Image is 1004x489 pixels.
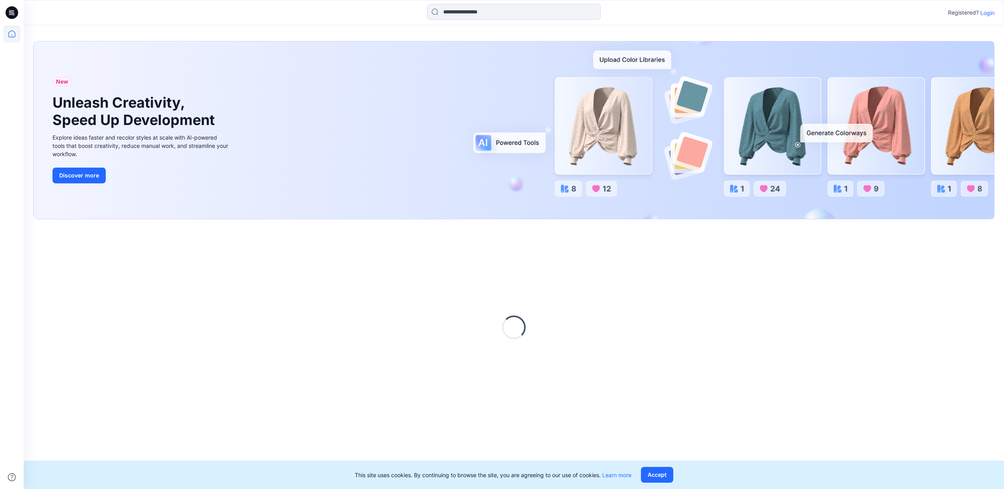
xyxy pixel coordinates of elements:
[52,94,218,128] h1: Unleash Creativity, Speed Up Development
[56,77,68,86] span: New
[602,472,631,478] a: Learn more
[52,168,230,183] a: Discover more
[980,9,995,17] p: Login
[52,133,230,158] div: Explore ideas faster and recolor styles at scale with AI-powered tools that boost creativity, red...
[52,168,106,183] button: Discover more
[641,467,673,483] button: Accept
[355,471,631,479] p: This site uses cookies. By continuing to browse the site, you are agreeing to our use of cookies.
[948,8,979,17] p: Registered?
